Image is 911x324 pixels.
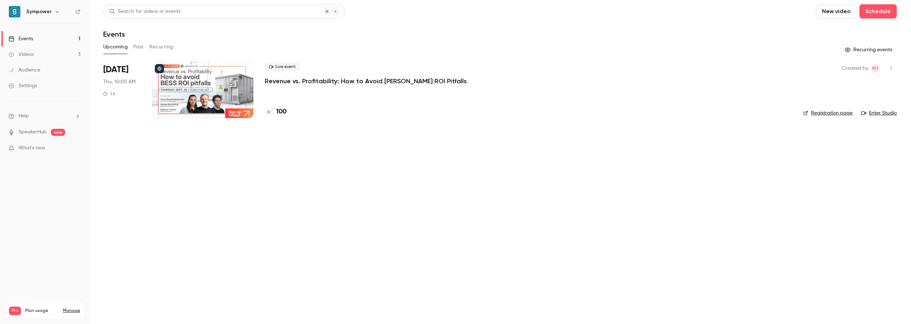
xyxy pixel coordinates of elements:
[19,112,29,120] span: Help
[9,112,80,120] li: help-dropdown-opener
[872,64,879,73] span: MT
[149,41,173,53] button: Recurring
[103,64,128,75] span: [DATE]
[63,308,80,314] a: Manage
[9,35,33,42] div: Events
[103,30,125,38] h1: Events
[133,41,144,53] button: Past
[9,307,21,315] span: Pro
[103,61,141,118] div: Sep 25 Thu, 10:00 AM (Europe/Amsterdam)
[276,107,286,117] h4: 100
[19,128,47,136] a: SpeakerHub
[265,63,300,71] span: Live event
[103,78,136,85] span: Thu, 10:00 AM
[859,4,897,18] button: Schedule
[9,82,37,89] div: Settings
[51,129,65,136] span: new
[103,91,115,97] div: 1 h
[842,64,868,73] span: Created by
[803,110,853,117] a: Registration page
[19,144,45,152] span: What's new
[9,67,40,74] div: Audience
[816,4,857,18] button: New video
[9,6,20,17] img: Sympower
[72,145,80,152] iframe: Noticeable Trigger
[861,110,897,117] a: Enter Studio
[9,51,34,58] div: Videos
[103,41,128,53] button: Upcoming
[871,64,880,73] span: Manon Thomas
[842,44,897,55] button: Recurring events
[109,8,180,15] div: Search for videos or events
[26,8,52,15] h6: Sympower
[265,77,467,85] a: Revenue vs. Profitability: How to Avoid [PERSON_NAME] ROI Pitfalls
[265,107,286,117] a: 100
[25,308,59,314] span: Plan usage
